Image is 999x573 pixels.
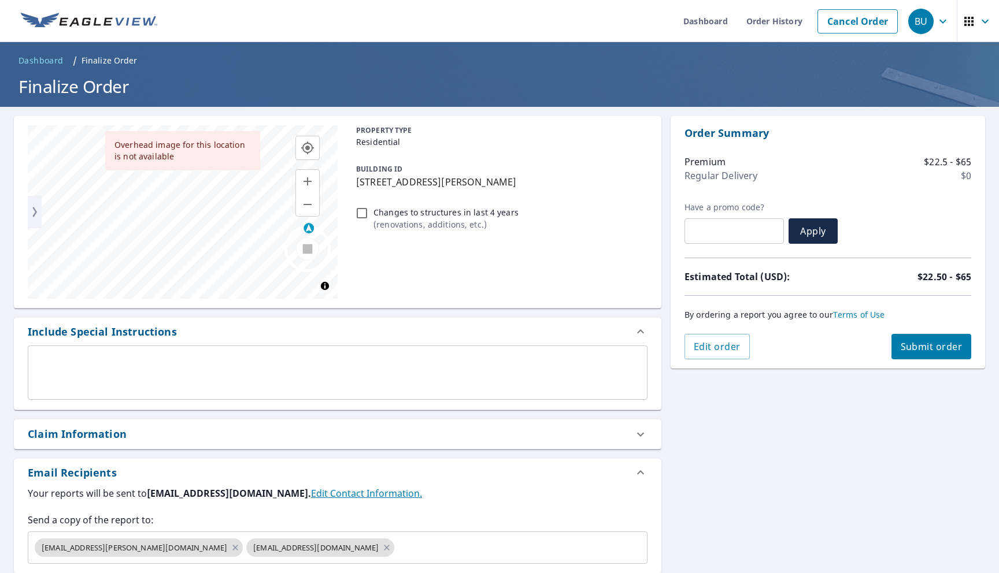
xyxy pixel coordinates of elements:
p: Residential [356,136,643,148]
div: Email Recipients [28,465,117,481]
p: BUILDING ID [356,164,402,174]
div: Email Recipients [14,459,661,486]
label: Have a promo code? [684,202,784,213]
a: EditContactInfo [311,487,422,500]
a: Cancel Order [817,9,898,34]
canvas: Map [28,125,338,299]
div: Claim Information [14,419,661,449]
p: $22.50 - $65 [917,270,971,284]
label: Send a copy of the report to: [28,513,647,527]
a: Dashboard [14,51,68,70]
p: Premium [684,155,726,169]
img: EV Logo [21,13,157,30]
button: Submit order [891,334,972,359]
span: Edit order [694,340,741,353]
div: BU [908,9,934,34]
button: Zoom in [296,170,319,193]
button: Edit order [684,334,750,359]
div: Overhead image for this location is not available [114,135,251,167]
p: Estimated Total (USD): [684,270,828,284]
li: / [73,54,77,68]
p: By ordering a report you agree to our [684,310,971,320]
a: Terms of Use [833,309,885,320]
h1: Finalize Order [14,75,985,98]
p: $0 [961,169,971,183]
button: Open side panel [28,196,42,228]
label: Your reports will be sent to [28,486,647,500]
div: Claim Information [28,426,127,442]
span: Submit order [901,340,963,353]
span: [EMAIL_ADDRESS][PERSON_NAME][DOMAIN_NAME] [35,542,234,553]
nav: breadcrumb [14,51,985,70]
p: [STREET_ADDRESS][PERSON_NAME] [356,175,643,189]
span: [EMAIL_ADDRESS][DOMAIN_NAME] [246,542,386,553]
div: Include Special Instructions [14,318,661,345]
button: Go to your location [296,136,319,159]
div: [EMAIL_ADDRESS][DOMAIN_NAME] [246,538,394,557]
span: Dashboard [18,55,64,66]
div: Include Special Instructions [28,324,177,340]
p: Finalize Order [82,55,138,66]
span: Apply [798,225,828,237]
button: Apply [789,218,838,244]
p: $22.5 - $65 [924,155,971,169]
b: [EMAIL_ADDRESS][DOMAIN_NAME]. [147,487,311,500]
div: [EMAIL_ADDRESS][PERSON_NAME][DOMAIN_NAME] [35,538,243,557]
div: Drag to rotate, click for north [304,223,314,237]
p: Order Summary [684,125,971,141]
p: Changes to structures in last 4 years [373,206,519,218]
p: ( renovations, additions, etc. ) [373,218,519,230]
p: Regular Delivery [684,169,757,183]
button: Zoom out [296,193,319,216]
p: PROPERTY TYPE [356,125,643,136]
